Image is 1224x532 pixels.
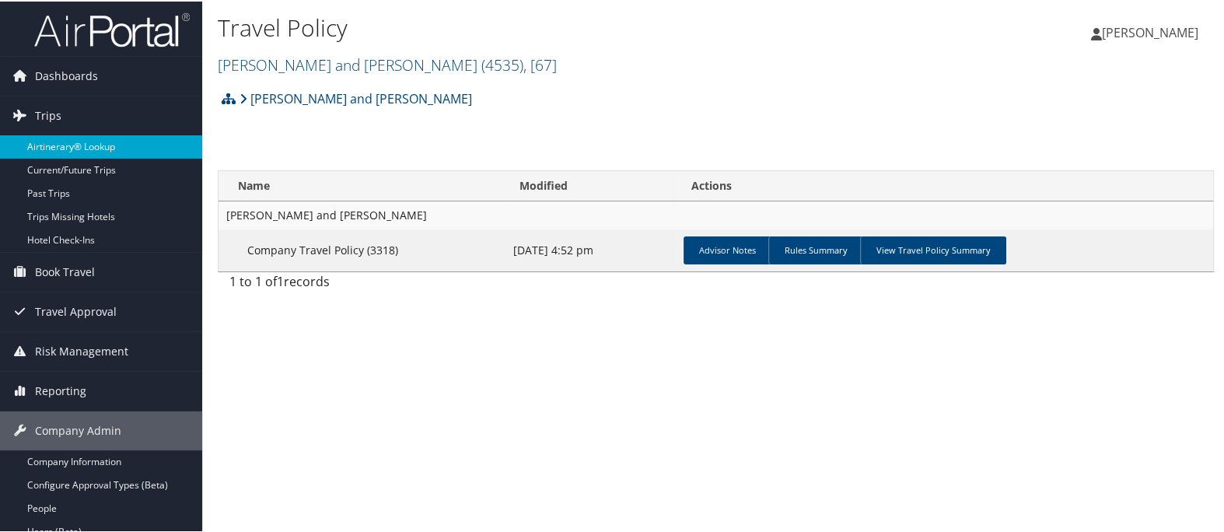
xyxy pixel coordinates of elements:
img: airportal-logo.png [34,10,190,47]
a: View Travel Policy Summary [860,235,1006,263]
span: , [ 67 ] [523,53,557,74]
h1: Travel Policy [218,10,882,43]
a: [PERSON_NAME] [1091,8,1214,54]
th: Name: activate to sort column ascending [219,170,505,200]
span: Dashboards [35,55,98,94]
div: 1 to 1 of records [229,271,455,297]
a: [PERSON_NAME] and [PERSON_NAME] [218,53,557,74]
span: ( 4535 ) [481,53,523,74]
th: Actions [677,170,1213,200]
td: Company Travel Policy (3318) [219,228,505,270]
span: Book Travel [35,251,95,290]
span: [PERSON_NAME] [1102,23,1198,40]
span: Risk Management [35,331,128,369]
span: 1 [277,271,284,289]
a: Advisor Notes [684,235,771,263]
td: [PERSON_NAME] and [PERSON_NAME] [219,200,1213,228]
a: [PERSON_NAME] and [PERSON_NAME] [240,82,472,113]
span: Company Admin [35,410,121,449]
th: Modified: activate to sort column ascending [505,170,677,200]
a: Rules Summary [768,235,863,263]
td: [DATE] 4:52 pm [505,228,677,270]
span: Reporting [35,370,86,409]
span: Trips [35,95,61,134]
span: Travel Approval [35,291,117,330]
